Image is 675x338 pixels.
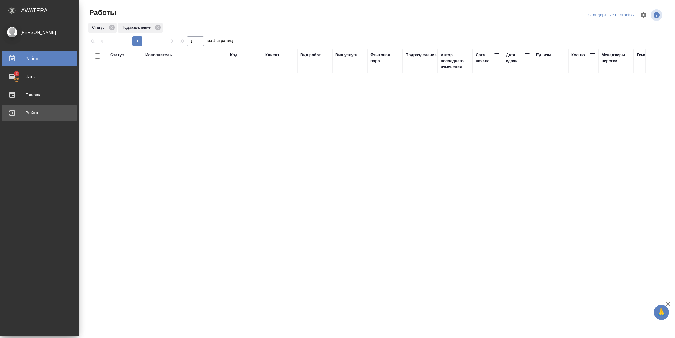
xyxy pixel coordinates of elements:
[92,24,107,31] p: Статус
[536,52,551,58] div: Ед. изм
[2,69,77,84] a: 2Чаты
[5,29,74,36] div: [PERSON_NAME]
[370,52,399,64] div: Языковая пара
[5,108,74,117] div: Выйти
[88,23,117,33] div: Статус
[2,51,77,66] a: Работы
[441,52,470,70] div: Автор последнего изменения
[476,52,494,64] div: Дата начала
[230,52,237,58] div: Код
[12,71,21,77] span: 2
[636,8,651,22] span: Настроить таблицу
[110,52,124,58] div: Статус
[571,52,585,58] div: Кол-во
[88,8,116,18] span: Работы
[118,23,163,33] div: Подразделение
[145,52,172,58] div: Исполнитель
[21,5,79,17] div: AWATERA
[122,24,153,31] p: Подразделение
[654,305,669,320] button: 🙏
[5,72,74,81] div: Чаты
[5,90,74,99] div: График
[2,87,77,102] a: График
[207,37,233,46] span: из 1 страниц
[587,11,636,20] div: split button
[335,52,358,58] div: Вид услуги
[406,52,437,58] div: Подразделение
[637,52,655,58] div: Тематика
[5,54,74,63] div: Работы
[651,9,664,21] span: Посмотреть информацию
[656,306,667,319] span: 🙏
[2,105,77,121] a: Выйти
[506,52,524,64] div: Дата сдачи
[265,52,279,58] div: Клиент
[300,52,321,58] div: Вид работ
[602,52,631,64] div: Менеджеры верстки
